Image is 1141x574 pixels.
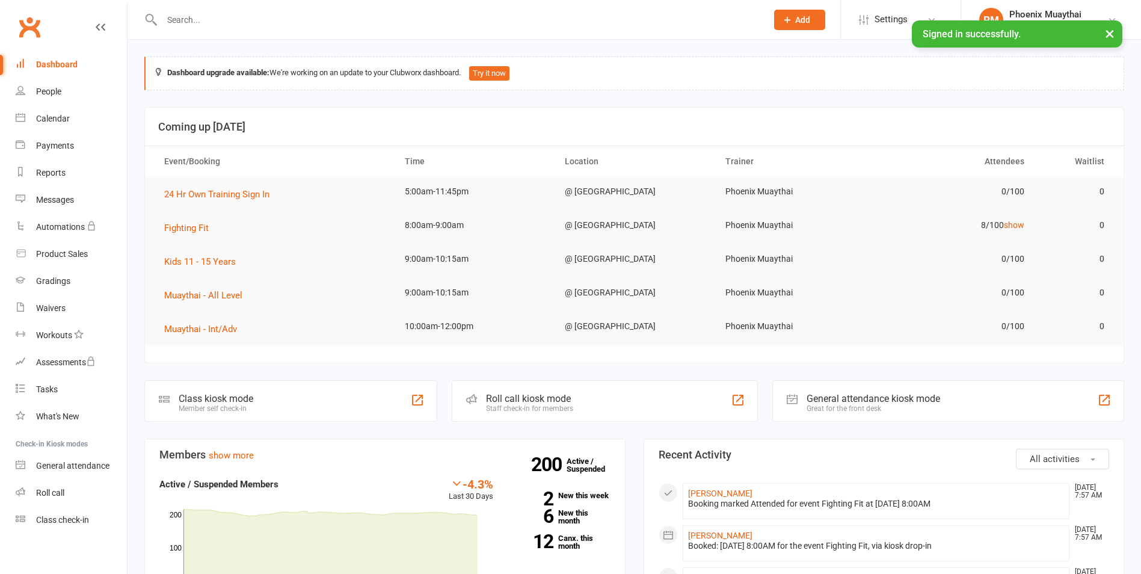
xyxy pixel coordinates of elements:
[688,489,752,498] a: [PERSON_NAME]
[164,223,209,233] span: Fighting Fit
[1035,279,1115,307] td: 0
[16,452,127,480] a: General attendance kiosk mode
[36,357,96,367] div: Assessments
[1035,312,1115,341] td: 0
[36,249,88,259] div: Product Sales
[715,177,875,206] td: Phoenix Muaythai
[16,51,127,78] a: Dashboard
[659,449,1110,461] h3: Recent Activity
[167,68,269,77] strong: Dashboard upgrade available:
[774,10,825,30] button: Add
[875,312,1035,341] td: 0/100
[1009,9,1081,20] div: Phoenix Muaythai
[159,479,278,490] strong: Active / Suspended Members
[164,255,244,269] button: Kids 11 - 15 Years
[209,450,254,461] a: show more
[486,393,573,404] div: Roll call kiosk mode
[36,87,61,96] div: People
[1035,177,1115,206] td: 0
[979,8,1003,32] div: PM
[164,322,245,336] button: Muaythai - Int/Adv
[807,393,940,404] div: General attendance kiosk mode
[875,279,1035,307] td: 0/100
[394,279,554,307] td: 9:00am-10:15am
[16,241,127,268] a: Product Sales
[449,477,493,503] div: Last 30 Days
[875,177,1035,206] td: 0/100
[16,403,127,430] a: What's New
[36,330,72,340] div: Workouts
[164,189,269,200] span: 24 Hr Own Training Sign In
[715,211,875,239] td: Phoenix Muaythai
[715,312,875,341] td: Phoenix Muaythai
[1069,484,1109,499] time: [DATE] 7:57 AM
[16,480,127,507] a: Roll call
[153,146,394,177] th: Event/Booking
[16,132,127,159] a: Payments
[36,412,79,421] div: What's New
[16,295,127,322] a: Waivers
[16,349,127,376] a: Assessments
[36,60,78,69] div: Dashboard
[164,290,242,301] span: Muaythai - All Level
[486,404,573,413] div: Staff check-in for members
[1069,526,1109,542] time: [DATE] 7:57 AM
[567,448,620,482] a: 200Active / Suspended
[469,66,509,81] button: Try it now
[36,303,66,313] div: Waivers
[531,455,567,474] strong: 200
[16,159,127,187] a: Reports
[875,6,908,33] span: Settings
[554,177,714,206] td: @ [GEOGRAPHIC_DATA]
[511,507,553,525] strong: 6
[36,114,70,123] div: Calendar
[394,146,554,177] th: Time
[394,211,554,239] td: 8:00am-9:00am
[36,276,70,286] div: Gradings
[14,12,45,42] a: Clubworx
[164,324,237,335] span: Muaythai - Int/Adv
[688,541,1065,551] div: Booked: [DATE] 8:00AM for the event Fighting Fit, via kiosk drop-in
[511,509,610,525] a: 6New this month
[554,146,714,177] th: Location
[554,245,714,273] td: @ [GEOGRAPHIC_DATA]
[16,507,127,534] a: Class kiosk mode
[923,28,1021,40] span: Signed in successfully.
[511,534,610,550] a: 12Canx. this month
[511,490,553,508] strong: 2
[36,195,74,205] div: Messages
[36,222,85,232] div: Automations
[179,404,253,413] div: Member self check-in
[16,376,127,403] a: Tasks
[875,211,1035,239] td: 8/100
[715,279,875,307] td: Phoenix Muaythai
[394,245,554,273] td: 9:00am-10:15am
[1016,449,1109,469] button: All activities
[16,322,127,349] a: Workouts
[16,214,127,241] a: Automations
[688,499,1065,509] div: Booking marked Attended for event Fighting Fit at [DATE] 8:00AM
[36,168,66,177] div: Reports
[1035,146,1115,177] th: Waitlist
[511,532,553,551] strong: 12
[715,245,875,273] td: Phoenix Muaythai
[16,268,127,295] a: Gradings
[554,312,714,341] td: @ [GEOGRAPHIC_DATA]
[688,531,752,540] a: [PERSON_NAME]
[1035,245,1115,273] td: 0
[1030,454,1080,464] span: All activities
[144,57,1124,90] div: We're working on an update to your Clubworx dashboard.
[164,221,217,235] button: Fighting Fit
[16,105,127,132] a: Calendar
[164,288,251,303] button: Muaythai - All Level
[179,393,253,404] div: Class kiosk mode
[1099,20,1121,46] button: ×
[554,279,714,307] td: @ [GEOGRAPHIC_DATA]
[511,492,610,499] a: 2New this week
[807,404,940,413] div: Great for the front desk
[16,78,127,105] a: People
[164,256,236,267] span: Kids 11 - 15 Years
[449,477,493,490] div: -4.3%
[394,177,554,206] td: 5:00am-11:45pm
[554,211,714,239] td: @ [GEOGRAPHIC_DATA]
